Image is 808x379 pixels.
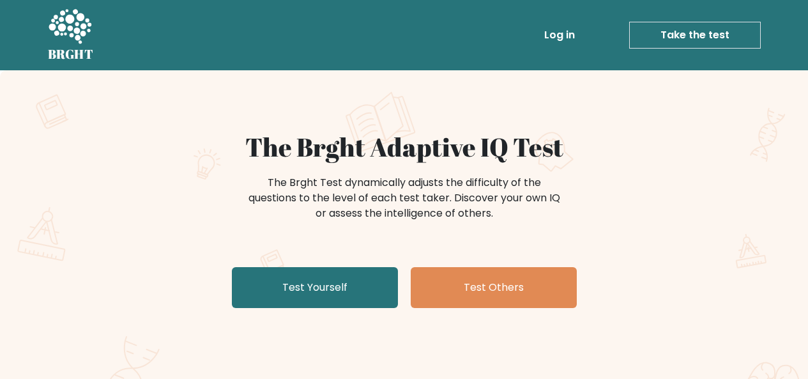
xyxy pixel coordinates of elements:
h1: The Brght Adaptive IQ Test [93,132,716,162]
a: Take the test [629,22,761,49]
a: Log in [539,22,580,48]
h5: BRGHT [48,47,94,62]
a: BRGHT [48,5,94,65]
div: The Brght Test dynamically adjusts the difficulty of the questions to the level of each test take... [245,175,564,221]
a: Test Others [411,267,577,308]
a: Test Yourself [232,267,398,308]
